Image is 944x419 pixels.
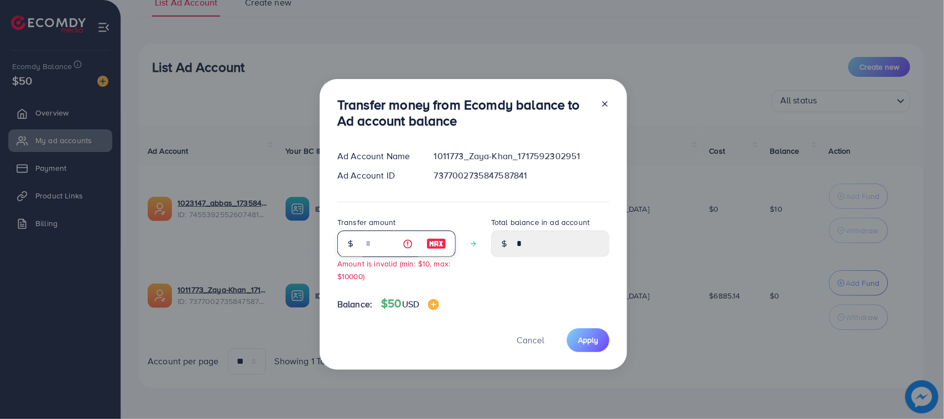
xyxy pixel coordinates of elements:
h4: $50 [381,297,439,311]
small: Amount is invalid (min: $10, max: $10000) [337,258,450,281]
div: 1011773_Zaya-Khan_1717592302951 [425,150,618,163]
label: Transfer amount [337,217,395,228]
label: Total balance in ad account [491,217,590,228]
img: image [426,237,446,250]
button: Apply [567,328,609,352]
div: 7377002735847587841 [425,169,618,182]
h3: Transfer money from Ecomdy balance to Ad account balance [337,97,592,129]
img: image [428,299,439,310]
div: Ad Account Name [328,150,425,163]
span: Cancel [517,334,544,346]
span: Apply [578,334,598,345]
span: Balance: [337,298,372,311]
div: Ad Account ID [328,169,425,182]
button: Cancel [503,328,558,352]
span: USD [402,298,419,310]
